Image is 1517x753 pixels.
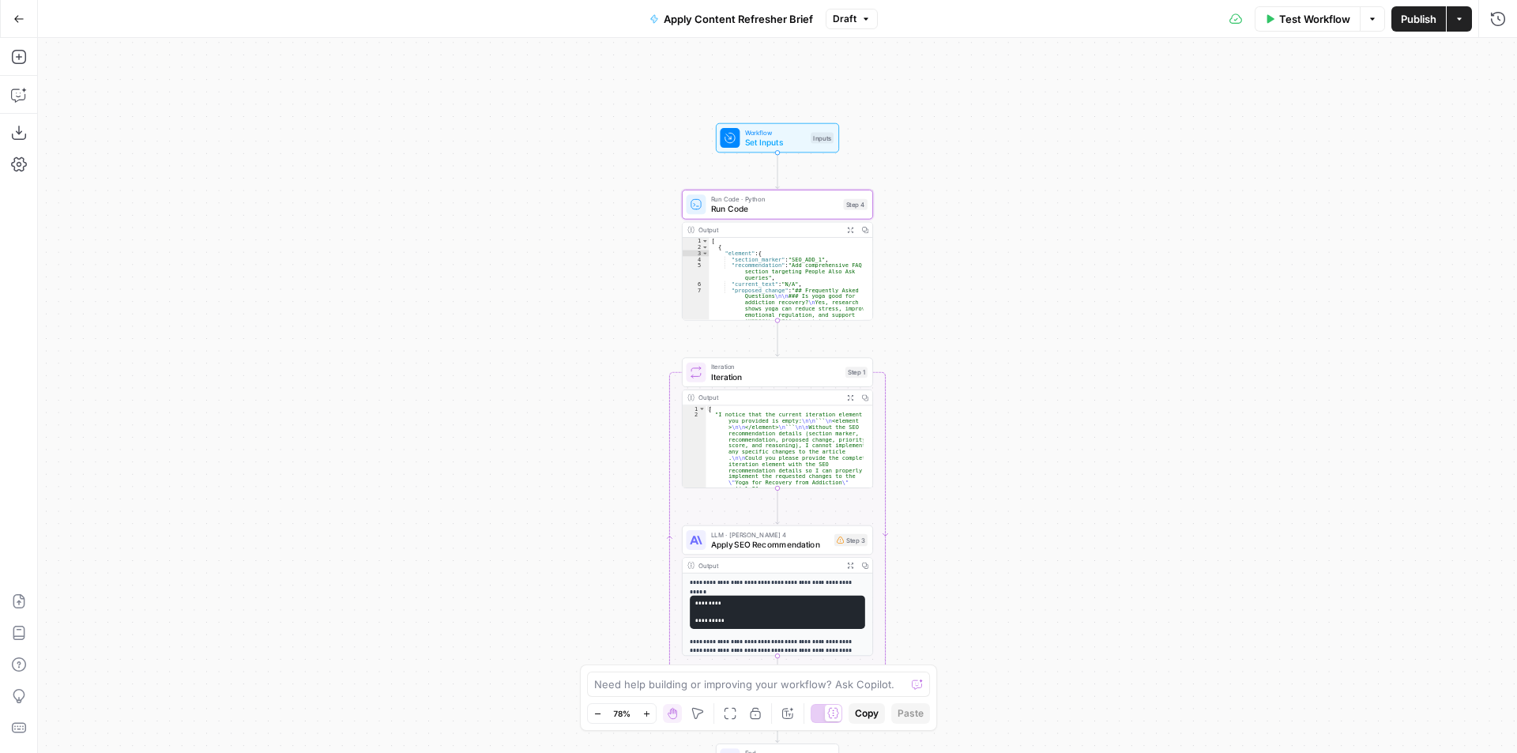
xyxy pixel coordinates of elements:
span: 78% [613,707,631,720]
button: Apply Content Refresher Brief [640,6,822,32]
span: Test Workflow [1279,11,1350,27]
button: Publish [1391,6,1446,32]
div: 1 [683,238,710,244]
div: 2 [683,244,710,250]
span: Iteration [711,371,841,383]
div: Step 4 [844,199,868,210]
button: Copy [849,703,885,724]
span: Toggle code folding, rows 1 through 5 [698,405,706,412]
div: Output [698,560,839,570]
span: Workflow [745,127,806,137]
div: Step 3 [834,534,868,547]
button: Test Workflow [1255,6,1360,32]
span: Set Inputs [745,136,806,149]
span: Apply SEO Recommendation [711,538,830,551]
span: Toggle code folding, rows 1 through 35 [702,238,709,244]
span: Run Code [711,202,839,215]
g: Edge from step_4 to step_1 [776,321,780,356]
div: Output [698,225,839,235]
div: Output [698,393,839,402]
span: Publish [1401,11,1436,27]
div: 3 [683,250,710,257]
div: 1 [683,405,706,412]
span: Iteration [711,362,841,371]
div: 5 [683,262,710,280]
div: 6 [683,281,710,288]
span: Run Code · Python [711,194,839,204]
div: Inputs [811,133,834,144]
g: Edge from start to step_4 [776,152,780,188]
span: Copy [855,706,879,721]
div: Run Code · PythonRun CodeStep 4Output[ { "element":{ "section_marker":"SEO_ADD_1", "recommendatio... [682,190,873,320]
button: Paste [891,703,930,724]
span: Toggle code folding, rows 2 through 12 [702,244,709,250]
div: 4 [683,256,710,262]
span: Toggle code folding, rows 3 through 11 [702,250,709,257]
g: Edge from step_1 to step_3 [776,488,780,524]
span: Apply Content Refresher Brief [664,11,813,27]
span: Draft [833,12,856,26]
g: Edge from step_1-iteration-end to end [776,706,780,742]
div: Step 1 [845,367,868,378]
span: Paste [898,706,924,721]
div: LoopIterationIterationStep 1Output[ "I notice that the current iteration element you provided is ... [682,357,873,488]
span: LLM · [PERSON_NAME] 4 [711,529,830,539]
div: WorkflowSet InputsInputs [682,123,873,152]
div: 2 [683,412,706,491]
div: 7 [683,287,710,404]
button: Draft [826,9,878,29]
